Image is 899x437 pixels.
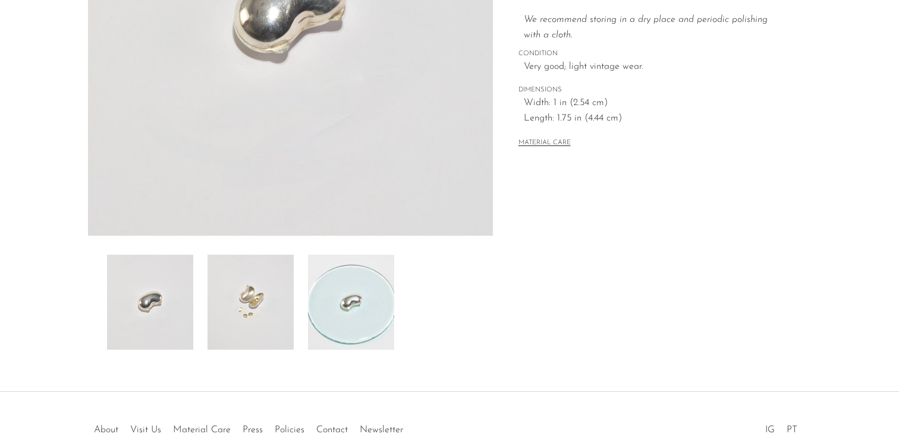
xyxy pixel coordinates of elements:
[316,425,348,435] a: Contact
[518,85,786,96] span: DIMENSIONS
[524,111,786,126] span: Length: 1.75 in (4.44 cm)
[275,425,304,435] a: Policies
[524,96,786,111] span: Width: 1 in (2.54 cm)
[524,15,768,40] i: We recommend storing in a dry place and periodic polishing with a cloth.
[173,425,231,435] a: Material Care
[787,425,797,435] a: PT
[130,425,161,435] a: Visit Us
[243,425,263,435] a: Press
[518,139,571,148] button: MATERIAL CARE
[765,425,775,435] a: IG
[208,255,294,350] img: Silver Bean Pill Box
[107,255,193,350] img: Silver Bean Pill Box
[524,59,786,75] span: Very good; light vintage wear.
[518,49,786,59] span: CONDITION
[308,255,394,350] img: Silver Bean Pill Box
[94,425,118,435] a: About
